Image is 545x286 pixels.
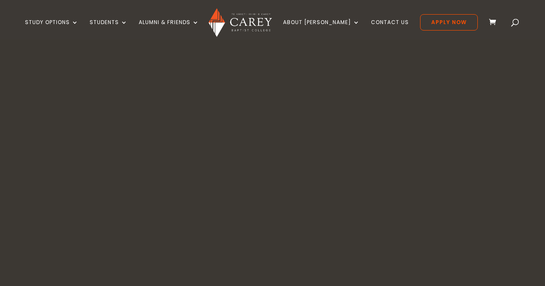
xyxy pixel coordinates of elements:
[420,14,478,31] a: Apply Now
[371,19,409,40] a: Contact Us
[90,19,128,40] a: Students
[25,19,78,40] a: Study Options
[283,19,360,40] a: About [PERSON_NAME]
[209,8,272,37] img: Carey Baptist College
[139,19,199,40] a: Alumni & Friends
